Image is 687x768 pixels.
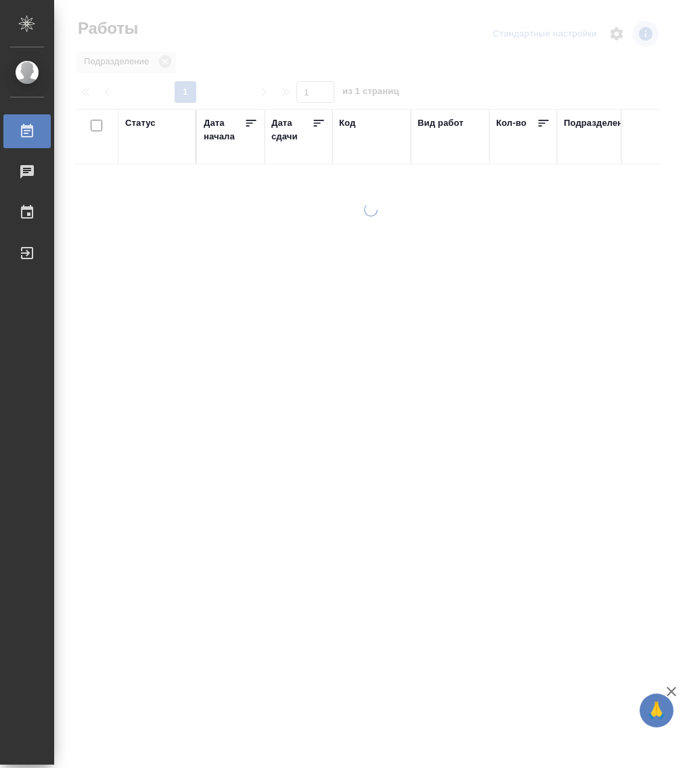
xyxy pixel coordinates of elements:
div: Код [339,116,355,130]
div: Подразделение [564,116,634,130]
button: 🙏 [640,694,673,727]
div: Кол-во [496,116,527,130]
div: Статус [125,116,156,130]
div: Вид работ [418,116,464,130]
div: Дата начала [204,116,244,143]
div: Дата сдачи [271,116,312,143]
span: 🙏 [645,696,668,725]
